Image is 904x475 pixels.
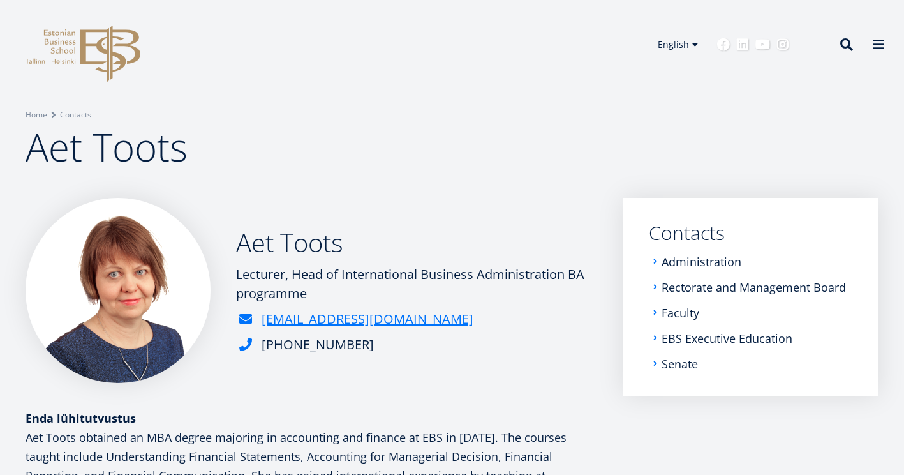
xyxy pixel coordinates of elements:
[717,38,730,51] a: Facebook
[60,109,91,121] a: Contacts
[662,332,792,345] a: EBS Executive Education
[662,281,846,294] a: Rectorate and Management Board
[236,227,598,259] h2: Aet Toots
[776,38,789,51] a: Instagram
[26,109,47,121] a: Home
[236,265,598,303] div: Lecturer, Head of International Business Administration BA programme
[662,358,698,370] a: Senate
[649,223,853,243] a: Contacts
[262,335,374,354] div: [PHONE_NUMBER]
[26,121,188,173] span: Aet Toots
[26,198,211,383] img: aet toots
[755,38,770,51] a: Youtube
[662,255,741,268] a: Administration
[736,38,749,51] a: Linkedin
[262,310,473,329] a: [EMAIL_ADDRESS][DOMAIN_NAME]
[662,306,699,319] a: Faculty
[26,409,598,428] div: Enda lühitutvustus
